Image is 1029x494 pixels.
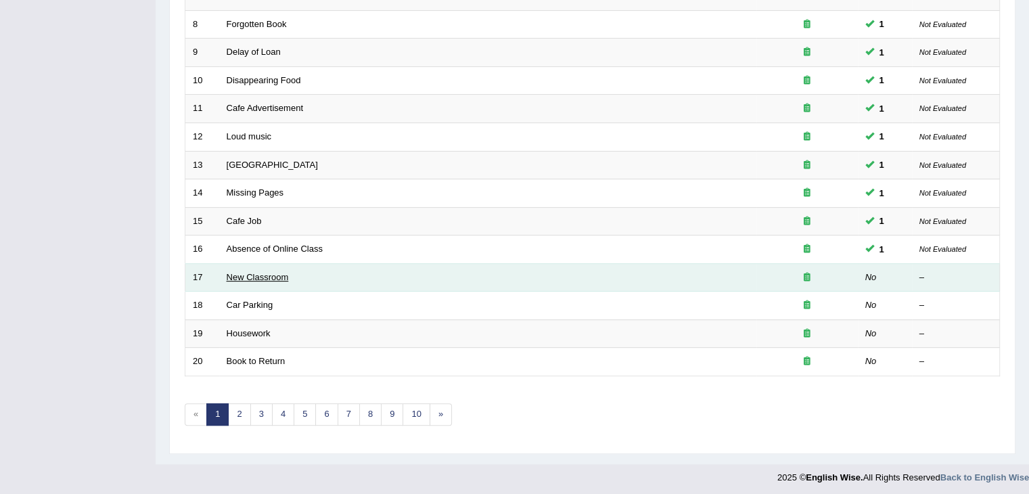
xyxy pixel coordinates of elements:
[185,151,219,179] td: 13
[874,102,890,116] span: You cannot take this question anymore
[227,47,281,57] a: Delay of Loan
[874,45,890,60] span: You cannot take this question anymore
[227,103,303,113] a: Cafe Advertisement
[874,73,890,87] span: You cannot take this question anymore
[227,160,318,170] a: [GEOGRAPHIC_DATA]
[228,403,250,426] a: 2
[338,403,360,426] a: 7
[185,348,219,376] td: 20
[874,214,890,228] span: You cannot take this question anymore
[227,19,287,29] a: Forgotten Book
[874,129,890,143] span: You cannot take this question anymore
[874,186,890,200] span: You cannot take this question anymore
[919,217,966,225] small: Not Evaluated
[185,95,219,123] td: 11
[227,187,284,198] a: Missing Pages
[764,102,850,115] div: Exam occurring question
[185,122,219,151] td: 12
[403,403,430,426] a: 10
[272,403,294,426] a: 4
[806,472,863,482] strong: English Wise.
[919,20,966,28] small: Not Evaluated
[185,319,219,348] td: 19
[227,244,323,254] a: Absence of Online Class
[777,464,1029,484] div: 2025 © All Rights Reserved
[764,355,850,368] div: Exam occurring question
[359,403,382,426] a: 8
[865,328,877,338] em: No
[315,403,338,426] a: 6
[227,328,271,338] a: Housework
[764,131,850,143] div: Exam occurring question
[874,242,890,256] span: You cannot take this question anymore
[185,403,207,426] span: «
[764,187,850,200] div: Exam occurring question
[764,18,850,31] div: Exam occurring question
[919,328,992,340] div: –
[919,189,966,197] small: Not Evaluated
[185,292,219,320] td: 18
[865,356,877,366] em: No
[874,158,890,172] span: You cannot take this question anymore
[227,75,301,85] a: Disappearing Food
[919,76,966,85] small: Not Evaluated
[940,472,1029,482] a: Back to English Wise
[919,104,966,112] small: Not Evaluated
[294,403,316,426] a: 5
[764,271,850,284] div: Exam occurring question
[919,48,966,56] small: Not Evaluated
[185,179,219,208] td: 14
[919,299,992,312] div: –
[919,245,966,253] small: Not Evaluated
[250,403,273,426] a: 3
[764,215,850,228] div: Exam occurring question
[764,159,850,172] div: Exam occurring question
[227,300,273,310] a: Car Parking
[919,271,992,284] div: –
[227,131,271,141] a: Loud music
[185,207,219,235] td: 15
[206,403,229,426] a: 1
[227,272,289,282] a: New Classroom
[874,17,890,31] span: You cannot take this question anymore
[227,216,262,226] a: Cafe Job
[185,235,219,264] td: 16
[919,355,992,368] div: –
[764,243,850,256] div: Exam occurring question
[919,161,966,169] small: Not Evaluated
[185,39,219,67] td: 9
[764,328,850,340] div: Exam occurring question
[865,300,877,310] em: No
[227,356,285,366] a: Book to Return
[185,66,219,95] td: 10
[381,403,403,426] a: 9
[764,74,850,87] div: Exam occurring question
[185,10,219,39] td: 8
[764,299,850,312] div: Exam occurring question
[185,263,219,292] td: 17
[919,133,966,141] small: Not Evaluated
[764,46,850,59] div: Exam occurring question
[865,272,877,282] em: No
[430,403,452,426] a: »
